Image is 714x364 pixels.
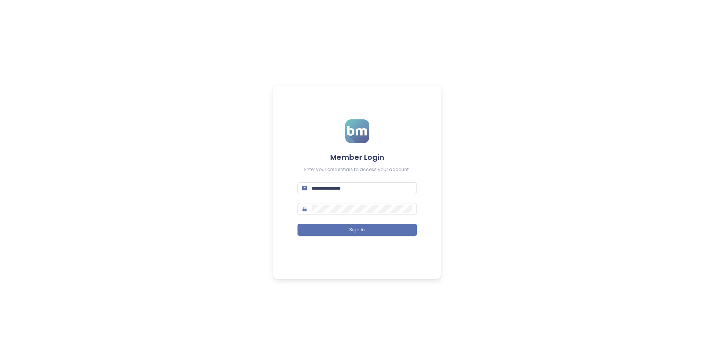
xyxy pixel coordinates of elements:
[302,186,307,191] span: mail
[302,206,307,212] span: lock
[297,166,417,173] div: Enter your credentials to access your account.
[297,224,417,236] button: Sign In
[297,152,417,162] h4: Member Login
[349,226,365,233] span: Sign In
[345,119,369,143] img: logo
